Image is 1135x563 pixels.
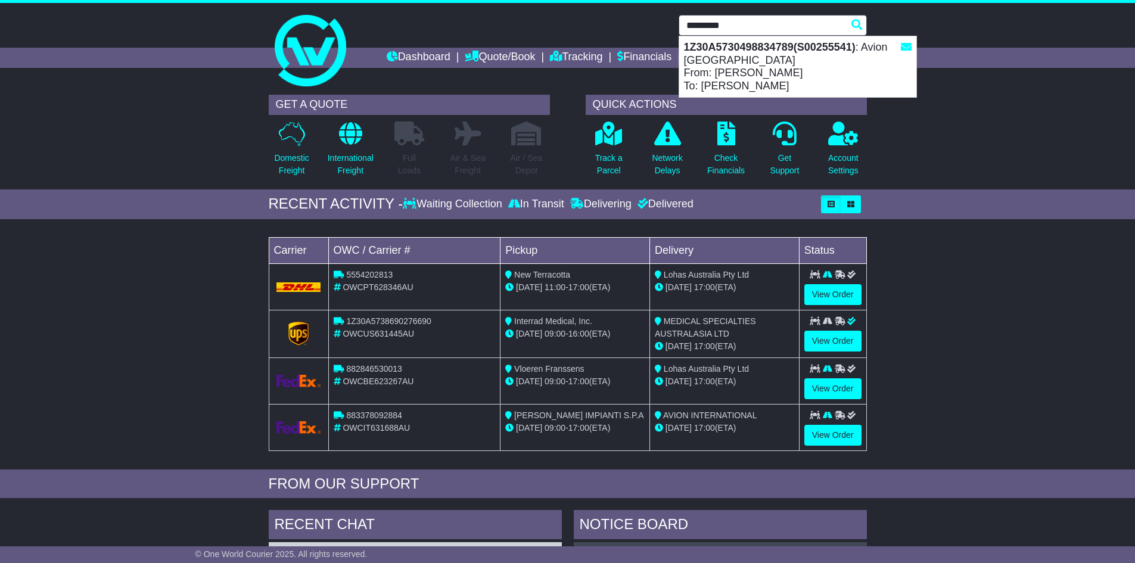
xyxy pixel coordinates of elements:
span: 09:00 [545,377,565,386]
div: QUICK ACTIONS [586,95,867,115]
a: Quote/Book [465,48,535,68]
div: RECENT ACTIVITY - [269,195,403,213]
p: Full Loads [394,152,424,177]
div: In Transit [505,198,567,211]
a: NetworkDelays [651,121,683,183]
span: © One World Courier 2025. All rights reserved. [195,549,368,559]
div: Delivering [567,198,635,211]
span: 17:00 [694,282,715,292]
a: CheckFinancials [707,121,745,183]
span: 17:00 [568,423,589,433]
span: AVION INTERNATIONAL [663,410,757,420]
div: (ETA) [655,422,794,434]
span: Vloeren Franssens [514,364,584,374]
td: OWC / Carrier # [328,237,500,263]
a: View Order [804,331,862,352]
p: Domestic Freight [274,152,309,177]
td: Status [799,237,866,263]
span: OWCBE623267AU [343,377,413,386]
div: (ETA) [655,340,794,353]
span: [DATE] [666,423,692,433]
span: Lohas Australia Pty Ltd [664,364,749,374]
img: DHL.png [276,282,321,292]
span: Lohas Australia Pty Ltd [664,270,749,279]
img: GetCarrierServiceLogo [288,322,309,346]
a: InternationalFreight [327,121,374,183]
span: [DATE] [666,377,692,386]
div: - (ETA) [505,422,645,434]
span: 17:00 [694,377,715,386]
span: Interrad Medical, Inc. [514,316,592,326]
span: 17:00 [568,377,589,386]
span: 882846530013 [346,364,402,374]
img: GetCarrierServiceLogo [276,375,321,387]
img: GetCarrierServiceLogo [276,421,321,434]
span: OWCUS631445AU [343,329,414,338]
span: 17:00 [568,282,589,292]
div: Delivered [635,198,694,211]
span: 16:00 [568,329,589,338]
a: View Order [804,284,862,305]
a: Tracking [550,48,602,68]
div: - (ETA) [505,281,645,294]
div: NOTICE BOARD [574,510,867,542]
p: Get Support [770,152,799,177]
p: Track a Parcel [595,152,623,177]
span: [DATE] [516,282,542,292]
span: 11:00 [545,282,565,292]
a: Track aParcel [595,121,623,183]
div: RECENT CHAT [269,510,562,542]
a: View Order [804,425,862,446]
span: [PERSON_NAME] IMPIANTI S.P.A [514,410,644,420]
p: Check Financials [707,152,745,177]
td: Carrier [269,237,328,263]
div: (ETA) [655,375,794,388]
span: 09:00 [545,329,565,338]
span: New Terracotta [514,270,570,279]
span: 09:00 [545,423,565,433]
span: OWCIT631688AU [343,423,410,433]
span: 1Z30A5738690276690 [346,316,431,326]
td: Pickup [500,237,650,263]
div: FROM OUR SUPPORT [269,475,867,493]
span: [DATE] [516,329,542,338]
span: OWCPT628346AU [343,282,413,292]
div: - (ETA) [505,328,645,340]
a: View Order [804,378,862,399]
span: 5554202813 [346,270,393,279]
div: GET A QUOTE [269,95,550,115]
span: [DATE] [516,377,542,386]
p: Account Settings [828,152,859,177]
p: Network Delays [652,152,682,177]
td: Delivery [649,237,799,263]
span: 17:00 [694,341,715,351]
a: AccountSettings [828,121,859,183]
p: Air & Sea Freight [450,152,486,177]
span: 17:00 [694,423,715,433]
span: [DATE] [666,282,692,292]
div: (ETA) [655,281,794,294]
a: DomesticFreight [273,121,309,183]
div: : Avion [GEOGRAPHIC_DATA] From: [PERSON_NAME] To: [PERSON_NAME] [679,36,916,97]
a: GetSupport [769,121,800,183]
a: Dashboard [387,48,450,68]
p: Air / Sea Depot [511,152,543,177]
strong: 1Z30A5730498834789(S00255541) [684,41,856,53]
span: [DATE] [516,423,542,433]
span: 883378092884 [346,410,402,420]
div: Waiting Collection [403,198,505,211]
span: [DATE] [666,341,692,351]
a: Financials [617,48,671,68]
span: MEDICAL SPECIALTIES AUSTRALASIA LTD [655,316,756,338]
div: - (ETA) [505,375,645,388]
p: International Freight [328,152,374,177]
